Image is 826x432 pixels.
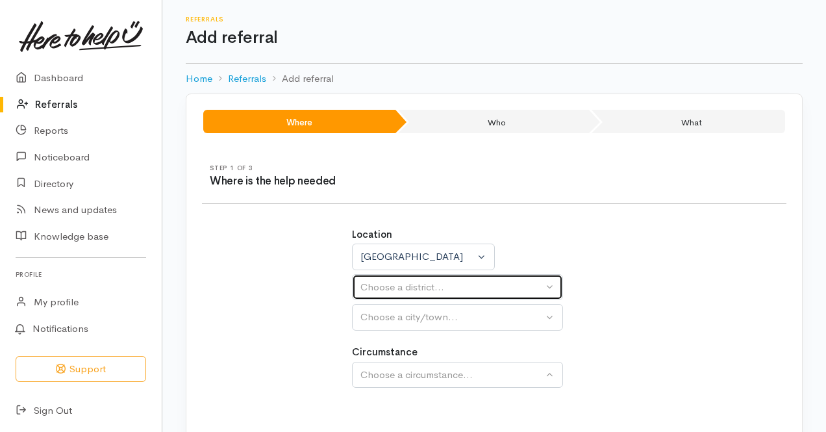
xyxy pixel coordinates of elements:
li: Add referral [266,71,334,86]
div: [GEOGRAPHIC_DATA] [360,249,475,264]
a: Home [186,71,212,86]
button: Support [16,356,146,383]
a: Referrals [228,71,266,86]
h6: Step 1 of 3 [210,164,494,172]
button: Waikato [352,244,495,270]
button: Choose a circumstance... [352,362,563,388]
h3: Where is the help needed [210,175,494,188]
h1: Add referral [186,29,803,47]
div: Choose a district... [360,280,543,295]
li: What [592,110,785,133]
button: Choose a city/town... [352,304,563,331]
li: Who [398,110,589,133]
h6: Referrals [186,16,803,23]
nav: breadcrumb [186,64,803,94]
label: Location [352,227,392,242]
div: Choose a circumstance... [360,368,543,383]
li: Where [203,110,395,133]
h6: Profile [16,266,146,283]
label: Circumstance [352,345,418,360]
div: Choose a city/town... [360,310,543,325]
button: Choose a district... [352,274,563,301]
